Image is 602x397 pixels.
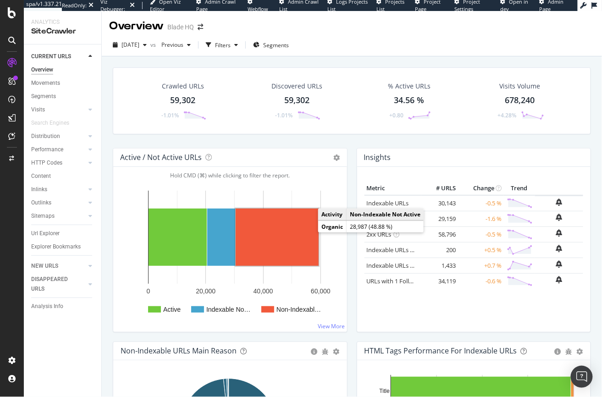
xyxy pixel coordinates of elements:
text: Active [163,306,181,313]
text: 0 [147,287,150,295]
div: Filters [215,41,231,49]
td: 200 [421,242,458,258]
h4: Active / Not Active URLs [120,151,202,164]
span: 2025 Sep. 4th [122,41,139,49]
div: Discovered URLs [271,82,322,91]
div: Open Intercom Messenger [571,366,593,388]
a: Inlinks [31,185,86,194]
a: Movements [31,78,95,88]
text: Indexable No… [206,306,251,313]
div: 59,302 [284,94,309,106]
td: Non-Indexable Not Active [347,209,424,221]
div: bell-plus [556,260,563,268]
div: Overview [109,18,164,34]
div: Content [31,171,51,181]
a: NEW URLS [31,261,86,271]
div: Explorer Bookmarks [31,242,81,252]
span: Hold CMD (⌘) while clicking to filter the report. [170,171,290,179]
a: HTTP Codes [31,158,86,168]
td: 28,987 (48.88 %) [347,221,424,233]
a: Distribution [31,132,86,141]
div: Inlinks [31,185,47,194]
div: Visits Volume [500,82,541,91]
button: Previous [158,38,194,52]
th: # URLS [421,182,458,195]
div: Analysis Info [31,302,63,311]
div: DISAPPEARED URLS [31,275,77,294]
a: DISAPPEARED URLS [31,275,86,294]
div: SiteCrawler [31,26,94,37]
td: +0.5 % [458,242,504,258]
a: Performance [31,145,86,154]
div: HTTP Codes [31,158,62,168]
a: Outlinks [31,198,86,208]
div: NEW URLS [31,261,58,271]
a: Overview [31,65,95,75]
a: CURRENT URLS [31,52,86,61]
h4: Insights [364,151,391,164]
div: circle-info [555,348,561,355]
td: 30,143 [421,195,458,211]
th: Trend [504,182,535,195]
a: URLs with 1 Follow Inlink [367,277,434,285]
div: gear [577,348,583,355]
div: HTML Tags Performance for Indexable URLs [365,346,517,355]
div: Crawled URLs [162,82,204,91]
span: vs [150,41,158,49]
text: 40,000 [254,287,273,295]
i: Options [334,154,340,161]
div: Non-Indexable URLs Main Reason [121,346,237,355]
text: 60,000 [311,287,331,295]
div: ReadOnly: [62,2,87,9]
a: Sitemaps [31,211,86,221]
a: Url Explorer [31,229,95,238]
a: Indexable URLs with Bad H1 [367,246,443,254]
div: % Active URLs [388,82,431,91]
div: Search Engines [31,118,69,128]
a: Analysis Info [31,302,95,311]
td: -0.6 % [458,273,504,289]
td: 29,159 [421,211,458,226]
div: Overview [31,65,53,75]
svg: A chart. [121,182,337,325]
div: 34.56 % [394,94,425,106]
div: +0.80 [389,111,403,119]
div: 678,240 [505,94,535,106]
div: Performance [31,145,63,154]
td: -0.5 % [458,195,504,211]
div: Outlinks [31,198,51,208]
div: Analytics [31,18,94,26]
td: 58,796 [421,226,458,242]
th: Change [458,182,504,195]
td: -0.5 % [458,226,504,242]
div: circle-info [311,348,318,355]
div: -1.01% [161,111,179,119]
div: Url Explorer [31,229,60,238]
a: Indexable URLs [367,199,409,207]
div: Sitemaps [31,211,55,221]
div: Segments [31,92,56,101]
button: Filters [202,38,242,52]
div: Visits [31,105,45,115]
div: bell-plus [556,276,563,283]
a: Indexable URLs with Bad Description [367,261,467,270]
span: Segments [263,41,289,49]
th: Metric [365,182,422,195]
div: gear [333,348,340,355]
div: bell-plus [556,198,563,206]
a: 2xx URLs [367,230,392,238]
div: bell-plus [556,245,563,252]
a: View More [318,322,345,330]
div: Movements [31,78,60,88]
td: -1.6 % [458,211,504,226]
a: Explorer Bookmarks [31,242,95,252]
div: bug [566,348,572,355]
div: Distribution [31,132,60,141]
div: bell-plus [556,214,563,221]
div: arrow-right-arrow-left [198,24,203,30]
span: Webflow [248,6,268,12]
td: 1,433 [421,258,458,273]
td: Activity [318,209,347,221]
div: 59,302 [171,94,196,106]
a: Content [31,171,95,181]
